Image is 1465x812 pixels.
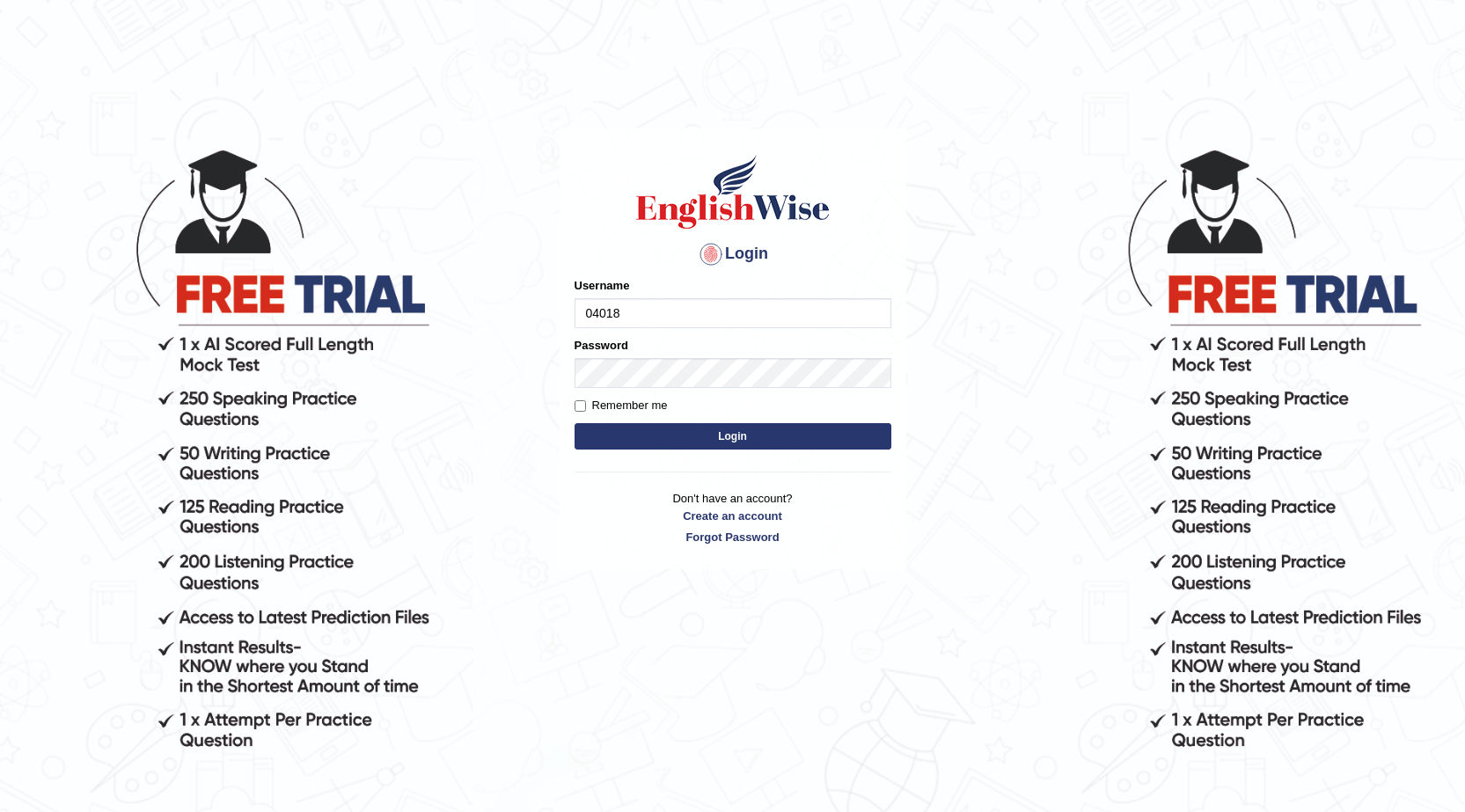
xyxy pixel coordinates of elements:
[633,152,833,231] img: Logo of English Wise sign in for intelligent practice with AI
[575,529,891,545] a: Forgot Password
[575,400,586,412] input: Remember me
[575,277,630,294] label: Username
[575,397,668,414] label: Remember me
[575,490,891,545] p: Don't have an account?
[575,337,628,354] label: Password
[575,240,891,268] h4: Login
[575,423,891,450] button: Login
[575,508,891,524] a: Create an account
